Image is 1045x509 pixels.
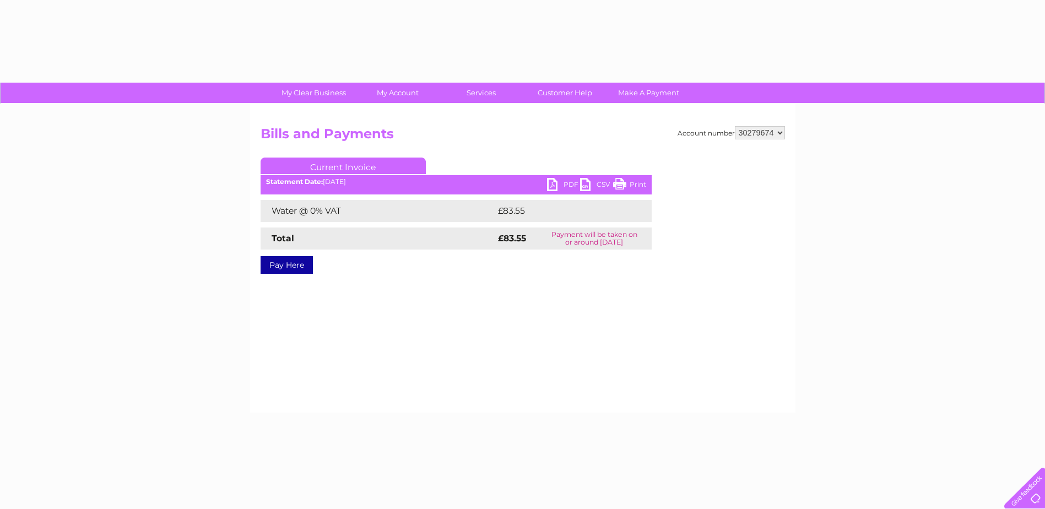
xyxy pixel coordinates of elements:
a: Customer Help [519,83,610,103]
div: [DATE] [261,178,652,186]
td: Water @ 0% VAT [261,200,495,222]
a: PDF [547,178,580,194]
td: Payment will be taken on or around [DATE] [537,228,652,250]
a: Current Invoice [261,158,426,174]
a: My Account [352,83,443,103]
a: Services [436,83,527,103]
a: Pay Here [261,256,313,274]
strong: £83.55 [498,233,526,243]
strong: Total [272,233,294,243]
a: CSV [580,178,613,194]
a: My Clear Business [268,83,359,103]
h2: Bills and Payments [261,126,785,147]
b: Statement Date: [266,177,323,186]
div: Account number [678,126,785,139]
a: Print [613,178,646,194]
a: Make A Payment [603,83,694,103]
td: £83.55 [495,200,629,222]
